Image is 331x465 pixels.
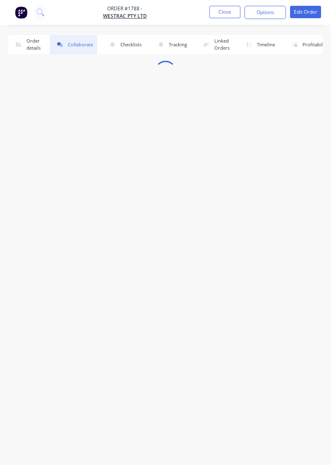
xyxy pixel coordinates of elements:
[290,6,321,18] button: Edit Order
[245,6,286,19] button: Options
[196,35,234,54] button: Linked Orders
[209,6,240,18] button: Close
[151,35,191,54] button: Tracking
[8,35,45,54] button: Order details
[50,35,97,54] button: Collaborate
[239,35,279,54] button: Timeline
[103,5,147,12] span: Order #1788 -
[102,35,146,54] button: Checklists
[103,12,147,20] a: WesTrac Pty Ltd
[15,6,27,19] img: Factory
